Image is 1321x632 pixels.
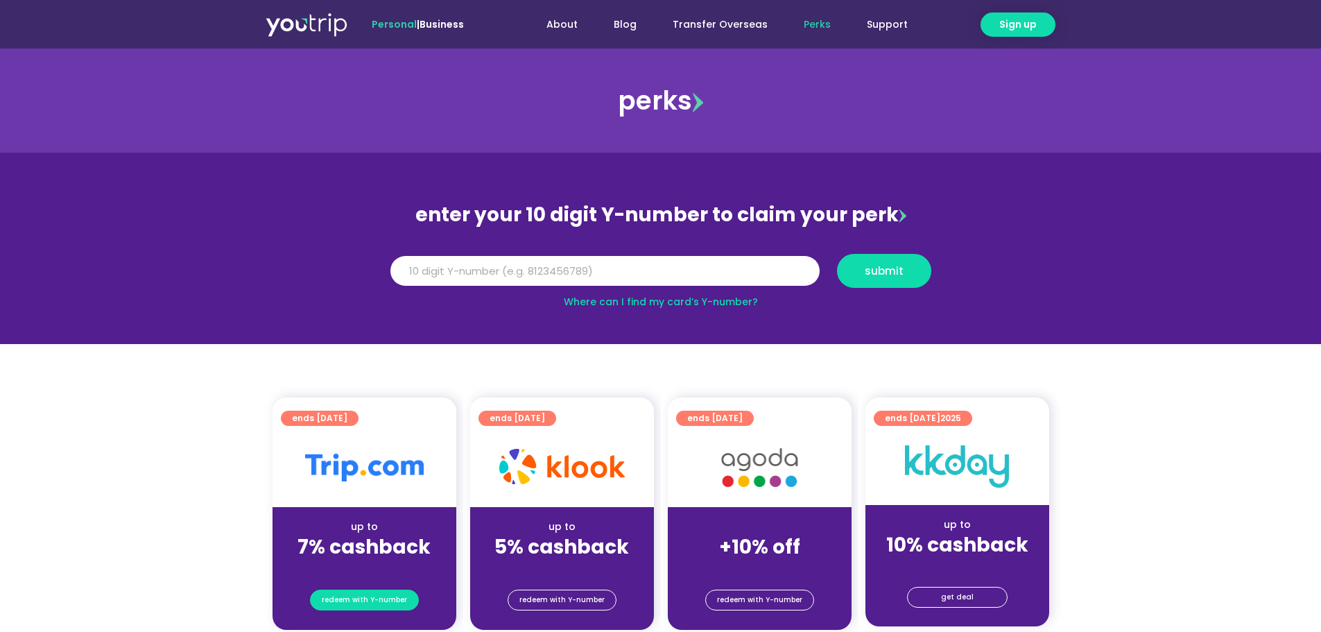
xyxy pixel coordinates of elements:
span: submit [865,266,904,276]
a: ends [DATE] [676,411,754,426]
span: ends [DATE] [490,411,545,426]
span: up to [747,520,772,533]
div: up to [481,520,643,534]
input: 10 digit Y-number (e.g. 8123456789) [390,256,820,287]
span: ends [DATE] [885,411,961,426]
a: ends [DATE] [478,411,556,426]
a: ends [DATE] [281,411,359,426]
nav: Menu [501,12,926,37]
strong: 5% cashback [494,533,629,561]
strong: 7% cashback [297,533,431,561]
a: ends [DATE]2025 [874,411,972,426]
span: get deal [941,588,974,607]
a: Support [849,12,926,37]
div: (for stays only) [284,560,445,574]
span: redeem with Y-number [322,590,407,610]
a: redeem with Y-number [705,590,814,610]
span: 2025 [940,412,961,424]
button: submit [837,254,931,288]
span: | [372,17,464,31]
a: Perks [786,12,849,37]
div: (for stays only) [679,560,840,574]
div: (for stays only) [877,558,1038,572]
a: About [528,12,596,37]
a: redeem with Y-number [508,590,616,610]
span: Personal [372,17,417,31]
div: (for stays only) [481,560,643,574]
strong: +10% off [719,533,800,561]
span: ends [DATE] [687,411,743,426]
a: redeem with Y-number [310,590,419,610]
span: redeem with Y-number [519,590,605,610]
span: redeem with Y-number [717,590,802,610]
a: Transfer Overseas [655,12,786,37]
div: up to [284,520,445,534]
div: enter your 10 digit Y-number to claim your perk [383,197,938,233]
form: Y Number [390,254,931,298]
a: Where can I find my card’s Y-number? [564,295,758,309]
div: up to [877,518,1038,532]
a: Sign up [981,12,1055,37]
a: get deal [907,587,1008,608]
span: ends [DATE] [292,411,347,426]
a: Blog [596,12,655,37]
span: Sign up [999,17,1037,32]
a: Business [420,17,464,31]
strong: 10% cashback [886,531,1028,558]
